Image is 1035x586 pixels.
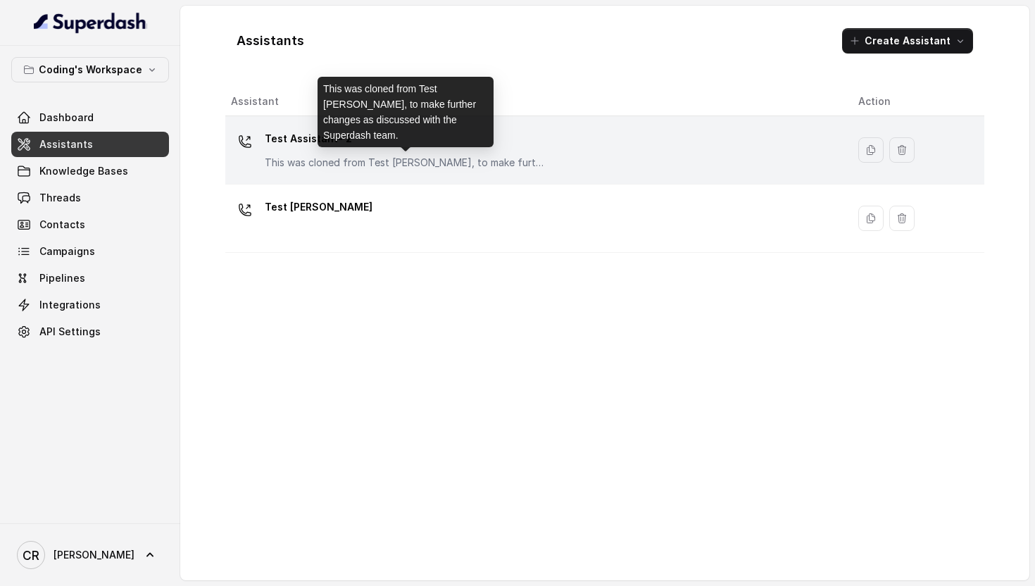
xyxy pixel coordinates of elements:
a: Pipelines [11,266,169,291]
span: Contacts [39,218,85,232]
img: light.svg [34,11,147,34]
a: Campaigns [11,239,169,264]
span: Integrations [39,298,101,312]
span: Assistants [39,137,93,151]
p: Coding's Workspace [39,61,142,78]
a: Knowledge Bases [11,158,169,184]
span: Pipelines [39,271,85,285]
p: Test Assistant- 2 [265,127,546,150]
button: Coding's Workspace [11,57,169,82]
p: This was cloned from Test [PERSON_NAME], to make further changes as discussed with the Superdash ... [265,156,546,170]
a: Assistants [11,132,169,157]
button: Create Assistant [842,28,973,54]
span: Dashboard [39,111,94,125]
p: Test [PERSON_NAME] [265,196,372,218]
h1: Assistants [237,30,304,52]
a: Threads [11,185,169,211]
span: API Settings [39,325,101,339]
span: [PERSON_NAME] [54,548,134,562]
text: CR [23,548,39,563]
div: This was cloned from Test [PERSON_NAME], to make further changes as discussed with the Superdash ... [318,77,494,147]
th: Assistant [225,87,847,116]
a: API Settings [11,319,169,344]
a: [PERSON_NAME] [11,535,169,575]
a: Dashboard [11,105,169,130]
span: Knowledge Bases [39,164,128,178]
span: Campaigns [39,244,95,258]
a: Contacts [11,212,169,237]
th: Action [847,87,984,116]
span: Threads [39,191,81,205]
a: Integrations [11,292,169,318]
